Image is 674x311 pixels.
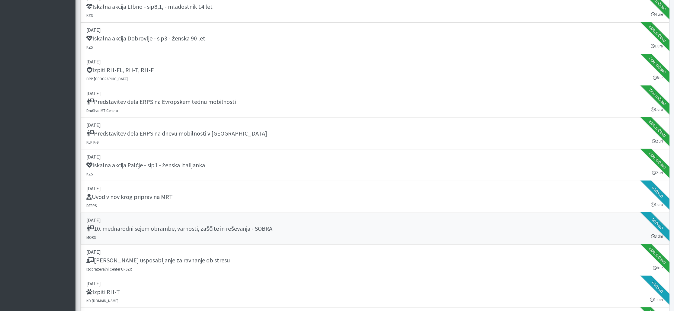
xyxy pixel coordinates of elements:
h5: Iskalna akcija Dobrovlje - sip3 - ženska 90 let [87,35,206,42]
a: [DATE] Predstavitev dela ERPS na dnevu mobilnosti v [GEOGRAPHIC_DATA] KLP K-9 2 uri Zaključeno [80,118,669,149]
h5: 10. mednarodni sejem obrambe, varnosti, zaščite in reševanja - SOBRA [87,225,273,232]
p: [DATE] [87,216,663,224]
p: [DATE] [87,248,663,255]
h5: [PERSON_NAME] usposabljanje za ravnanje ob stresu [87,257,230,264]
p: [DATE] [87,90,663,97]
small: DERPS [87,203,97,208]
h5: Predstavitev dela ERPS na dnevu mobilnosti v [GEOGRAPHIC_DATA] [87,130,268,137]
small: DRP [GEOGRAPHIC_DATA] [87,76,128,81]
small: KLP K-9 [87,140,99,145]
a: [DATE] Izpiti RH-T KD [DOMAIN_NAME] 1 dan Oddano [80,276,669,308]
a: [DATE] Iskalna akcija Palčje - sip1 - ženska Italijanka KZS 2 uri Zaključeno [80,149,669,181]
h5: Iskalna akcija LIbno - sip8,1, - mladostnik 14 let [87,3,213,10]
small: MORS [87,235,96,240]
a: [DATE] Iskalna akcija Dobrovlje - sip3 - ženska 90 let KZS 1 ura Zaključeno [80,23,669,54]
p: [DATE] [87,185,663,192]
small: Izobraževalni Center URSZR [87,267,132,271]
small: KZS [87,172,93,176]
small: Društvo MT Cerkno [87,108,118,113]
a: [DATE] Predstavitev dela ERPS na Evropskem tednu mobilnosti Društvo MT Cerkno 1 ura Zaključeno [80,86,669,118]
a: [DATE] 10. mednarodni sejem obrambe, varnosti, zaščite in reševanja - SOBRA MORS 3 dni Oddano [80,213,669,245]
small: KD [DOMAIN_NAME] [87,298,119,303]
a: [DATE] Uvod v nov krog priprav na MRT DERPS 1 ura Oddano [80,181,669,213]
h5: Uvod v nov krog priprav na MRT [87,193,173,200]
a: [DATE] [PERSON_NAME] usposabljanje za ravnanje ob stresu Izobraževalni Center URSZR 8 ur Zaključeno [80,245,669,276]
h5: Iskalna akcija Palčje - sip1 - ženska Italijanka [87,162,205,169]
small: KZS [87,45,93,50]
h5: Predstavitev dela ERPS na Evropskem tednu mobilnosti [87,98,236,105]
p: [DATE] [87,121,663,129]
h5: Izpiti RH-FL, RH-T, RH-F [87,66,154,74]
h5: Izpiti RH-T [87,288,120,296]
small: KZS [87,13,93,18]
p: [DATE] [87,153,663,160]
p: [DATE] [87,26,663,34]
a: [DATE] Izpiti RH-FL, RH-T, RH-F DRP [GEOGRAPHIC_DATA] 8 ur Zaključeno [80,54,669,86]
p: [DATE] [87,58,663,65]
p: [DATE] [87,280,663,287]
